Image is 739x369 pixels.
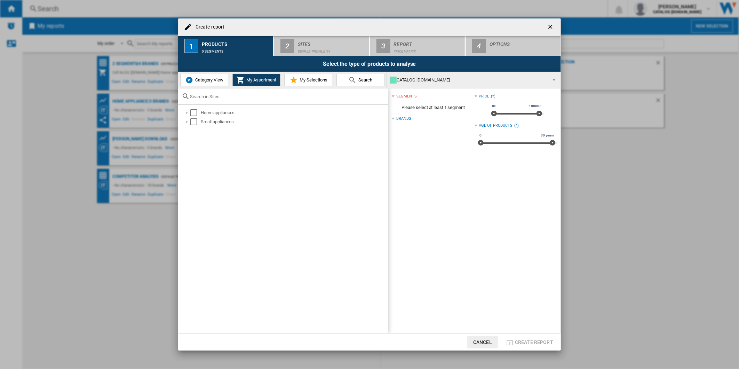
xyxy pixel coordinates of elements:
[178,36,274,56] button: 1 Products 0 segments
[185,76,193,84] img: wiser-icon-blue.png
[202,46,270,53] div: 0 segments
[394,39,462,46] div: Report
[540,133,555,138] span: 30 years
[274,36,370,56] button: 2 Sites Default profile (9)
[547,23,555,32] ng-md-icon: getI18NText('BUTTONS.CLOSE_DIALOG')
[190,109,201,116] md-checkbox: Select
[515,339,553,345] span: Create report
[394,46,462,53] div: Price Matrix
[180,74,228,86] button: Category View
[298,46,366,53] div: Default profile (9)
[245,77,276,83] span: My Assortment
[390,75,547,85] div: CATALOG [DOMAIN_NAME]
[370,36,466,56] button: 3 Report Price Matrix
[491,103,498,109] span: 0£
[280,39,294,53] div: 2
[544,20,558,34] button: getI18NText('BUTTONS.CLOSE_DIALOG')
[192,24,224,31] h4: Create report
[184,39,198,53] div: 1
[232,74,280,86] button: My Assortment
[336,74,384,86] button: Search
[490,39,558,46] div: Options
[472,39,486,53] div: 4
[396,94,416,99] div: segments
[466,36,561,56] button: 4 Options
[479,123,513,128] div: Age of products
[178,56,561,72] div: Select the type of products to analyse
[392,101,474,114] span: Please select at least 1 segment
[190,118,201,125] md-checkbox: Select
[298,77,327,83] span: My Selections
[479,133,483,138] span: 0
[201,109,387,116] div: Home appliances
[479,94,490,99] div: Price
[357,77,373,83] span: Search
[298,39,366,46] div: Sites
[503,336,555,348] button: Create report
[376,39,390,53] div: 3
[284,74,332,86] button: My Selections
[202,39,270,46] div: Products
[396,116,411,121] div: Brands
[201,118,387,125] div: Small appliances
[190,94,385,99] input: Search in Sites
[467,336,498,348] button: Cancel
[528,103,542,109] span: 10000£
[193,77,223,83] span: Category View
